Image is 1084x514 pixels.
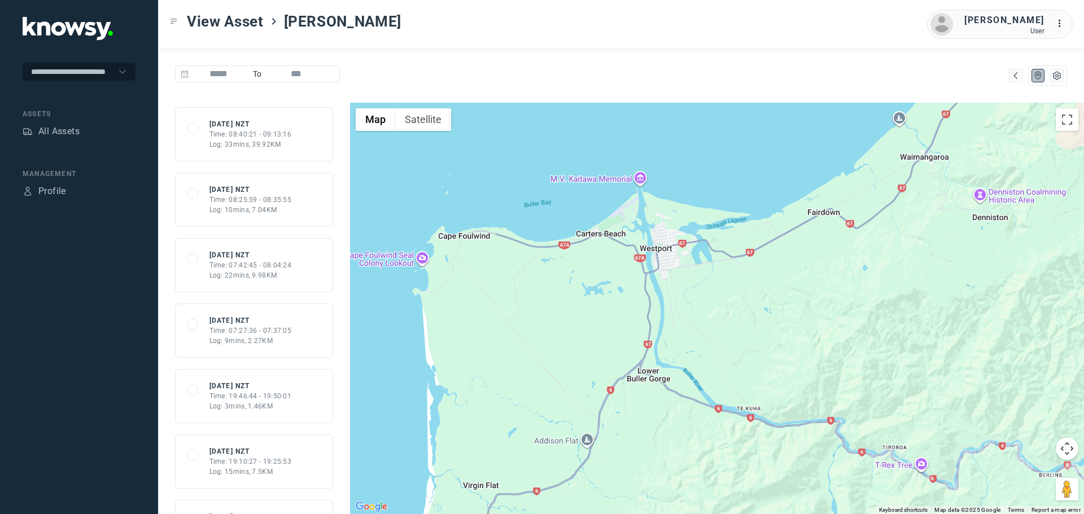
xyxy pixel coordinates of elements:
a: Open this area in Google Maps (opens a new window) [353,499,390,514]
div: Log: 15mins, 7.5KM [209,467,292,477]
div: List [1052,71,1062,81]
div: : [1056,17,1069,30]
span: [PERSON_NAME] [284,11,401,32]
a: Terms (opens in new tab) [1008,507,1025,513]
div: [DATE] NZT [209,184,292,195]
span: Map data ©2025 Google [934,507,1000,513]
div: Time: 19:10:27 - 19:25:53 [209,456,292,467]
div: Management [23,169,135,179]
div: Profile [23,186,33,196]
a: ProfileProfile [23,184,66,198]
div: Log: 22mins, 9.98KM [209,270,292,280]
div: Time: 08:40:21 - 09:13:16 [209,129,292,139]
div: Map [1011,71,1021,81]
img: Application Logo [23,17,113,40]
span: To [248,65,266,82]
div: Log: 33mins, 39.92KM [209,139,292,150]
tspan: ... [1056,19,1068,28]
button: Keyboard shortcuts [879,506,928,514]
div: [DATE] NZT [209,446,292,456]
div: User [964,27,1044,35]
a: AssetsAll Assets [23,125,80,138]
div: [DATE] NZT [209,315,292,326]
button: Toggle fullscreen view [1056,108,1078,131]
span: View Asset [187,11,264,32]
div: Profile [38,184,66,198]
div: Toggle Menu [170,17,178,25]
div: Log: 3mins, 1.46KM [209,401,292,411]
button: Map camera controls [1056,437,1078,460]
div: : [1056,17,1069,32]
div: > [269,17,278,26]
div: Time: 07:27:36 - 07:37:05 [209,326,292,336]
img: Google [353,499,390,514]
div: Assets [23,109,135,119]
div: Time: 07:42:45 - 08:04:24 [209,260,292,270]
button: Show satellite imagery [395,108,451,131]
div: Log: 9mins, 2.27KM [209,336,292,346]
div: Time: 19:46:44 - 19:50:01 [209,391,292,401]
div: [DATE] NZT [209,250,292,260]
div: All Assets [38,125,80,138]
div: Map [1033,71,1043,81]
div: Log: 10mins, 7.04KM [209,205,292,215]
div: [DATE] NZT [209,381,292,391]
img: avatar.png [930,13,953,36]
button: Drag Pegman onto the map to open Street View [1056,478,1078,500]
a: Report a map error [1031,507,1081,513]
div: Time: 08:25:59 - 08:35:55 [209,195,292,205]
div: [DATE] NZT [209,119,292,129]
div: Assets [23,126,33,137]
div: [PERSON_NAME] [964,14,1044,27]
button: Show street map [356,108,395,131]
